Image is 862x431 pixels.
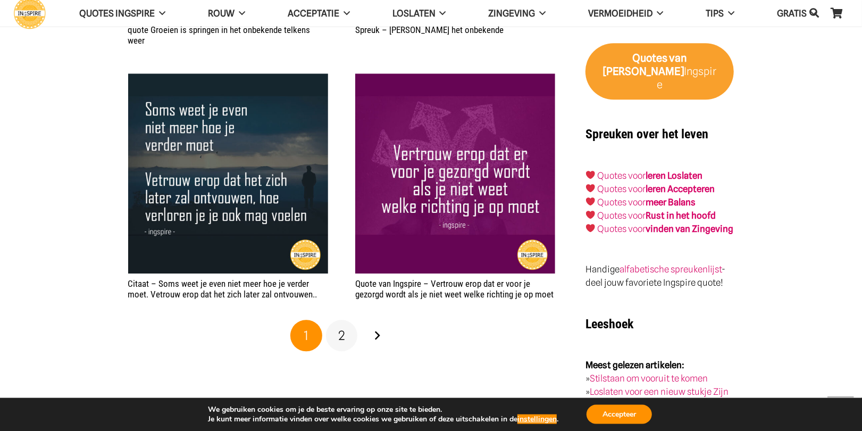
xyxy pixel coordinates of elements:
[585,44,734,100] a: Quotes van [PERSON_NAME]Ingspire
[355,279,554,300] a: Quote van Ingspire – Vertrouw erop dat er voor je gezorgd wordt als je niet weet welke richting j...
[590,374,708,384] a: Stilstaan om vooruit te komen
[646,171,703,181] a: leren Loslaten
[517,415,557,424] button: instellingen
[598,224,734,235] a: Quotes voorvinden van Zingeving
[598,197,696,208] a: Quotes voormeer Balans
[588,8,652,19] span: VERMOEIDHEID
[598,211,716,221] a: Quotes voorRust in het hoofd
[777,8,807,19] span: GRATIS
[326,320,358,352] a: Pagina 2
[598,171,646,181] a: Quotes voor
[586,211,595,220] img: ❤
[587,405,652,424] button: Accepteer
[586,224,595,233] img: ❤
[208,405,558,415] p: We gebruiken cookies om je de beste ervaring op onze site te bieden.
[598,184,646,195] a: Quotes voor
[585,360,684,371] strong: Meest gelezen artikelen:
[586,197,595,206] img: ❤
[586,171,595,180] img: ❤
[338,328,345,344] span: 2
[827,396,854,423] a: Terug naar top
[585,359,734,412] p: » » »
[288,8,339,19] span: Acceptatie
[706,8,724,19] span: TIPS
[208,8,235,19] span: ROUW
[128,279,317,300] a: Citaat – Soms weet je even niet meer hoe je verder moet. Vetrouw erop dat het zich later zal ontv...
[355,25,504,36] a: Spreuk – [PERSON_NAME] het onbekende
[804,1,825,26] a: Zoeken
[646,211,716,221] strong: Rust in het hoofd
[632,52,667,65] strong: Quotes
[290,320,322,352] span: Pagina 1
[488,8,535,19] span: Zingeving
[208,415,558,424] p: Je kunt meer informatie vinden over welke cookies we gebruiken of deze uitschakelen in de .
[590,387,729,397] a: Loslaten voor een nieuw stukje Zijn
[646,197,696,208] strong: meer Balans
[392,8,436,19] span: Loslaten
[304,328,309,344] span: 1
[79,8,155,19] span: QUOTES INGSPIRE
[355,74,555,274] img: Spreuk van Ingspire:Vertrouw erop dat er voor je gezorgd wordt als je niet weet welke richting je...
[355,75,555,86] a: Quote van Ingspire – Vertrouw erop dat er voor je gezorgd wordt als je niet weet welke richting j...
[586,184,595,193] img: ❤
[128,74,328,274] img: Citaat inge: Soms weet je even niet meer hoe je verder moet. Vertrouw erop dat het zich later zal...
[128,25,311,46] a: quote Groeien is springen in het onbekende telkens weer
[620,264,722,275] a: alfabetische spreukenlijst
[603,52,687,78] strong: van [PERSON_NAME]
[585,127,708,142] strong: Spreuken over het leven
[646,184,715,195] a: leren Accepteren
[646,224,734,235] strong: vinden van Zingeving
[585,263,734,290] p: Handige - deel jouw favoriete Ingspire quote!
[585,317,633,332] strong: Leeshoek
[128,75,328,86] a: Citaat – Soms weet je even niet meer hoe je verder moet. Vetrouw erop dat het zich later zal ontv...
